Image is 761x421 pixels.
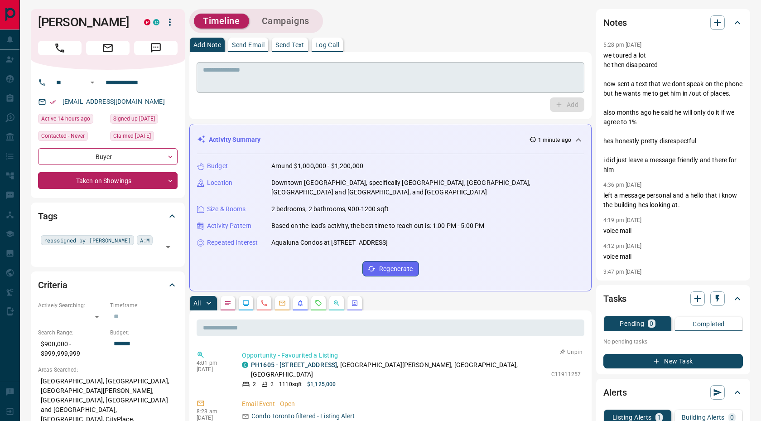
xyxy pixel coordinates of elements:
svg: Opportunities [333,300,340,307]
p: Location [207,178,232,188]
p: voice mail [603,252,743,261]
div: Thu Aug 14 2025 [38,114,106,126]
p: 2 [270,380,274,388]
span: Signed up [DATE] [113,114,155,123]
span: Active 14 hours ago [41,114,90,123]
h1: [PERSON_NAME] [38,15,130,29]
p: Aqualuna Condos at [STREET_ADDRESS] [271,238,388,247]
p: 4:19 pm [DATE] [603,217,642,223]
h2: Tasks [603,291,626,306]
p: Building Alerts [682,414,725,421]
p: Email Event - Open [242,399,581,409]
p: Listing Alerts [612,414,652,421]
p: Size & Rooms [207,204,246,214]
span: Email [86,41,130,55]
p: All [193,300,201,306]
p: Activity Summary [209,135,260,145]
p: left a message personal and a hello that i know the building hes looking at. [603,191,743,210]
p: 3:47 pm [DATE] [603,269,642,275]
div: Criteria [38,274,178,296]
p: Timeframe: [110,301,178,310]
div: Alerts [603,382,743,403]
div: condos.ca [153,19,159,25]
p: , [GEOGRAPHIC_DATA][PERSON_NAME], [GEOGRAPHIC_DATA], [GEOGRAPHIC_DATA] [251,360,547,379]
p: Completed [693,321,725,327]
span: Message [134,41,178,55]
svg: Listing Alerts [297,300,304,307]
p: Add Note [193,42,221,48]
p: Send Email [232,42,265,48]
svg: Calls [260,300,268,307]
p: 4:12 pm [DATE] [603,243,642,249]
span: reassigned by [PERSON_NAME] [44,236,131,245]
div: Tasks [603,288,743,310]
p: 8:28 am [197,408,228,415]
svg: Agent Actions [351,300,358,307]
p: $900,000 - $999,999,999 [38,337,106,361]
p: No pending tasks [603,335,743,348]
p: Repeated Interest [207,238,258,247]
p: [DATE] [197,415,228,421]
p: [DATE] [197,366,228,373]
h2: Criteria [38,278,67,292]
svg: Email Verified [50,99,56,105]
p: we toured a lot he then disapeared now sent a text that we dont speak on the phone but he wants m... [603,51,743,174]
p: Areas Searched: [38,366,178,374]
p: 4:01 pm [197,360,228,366]
p: Downtown [GEOGRAPHIC_DATA], specifically [GEOGRAPHIC_DATA], [GEOGRAPHIC_DATA], [GEOGRAPHIC_DATA] ... [271,178,584,197]
p: Log Call [315,42,339,48]
button: New Task [603,354,743,368]
div: condos.ca [242,362,248,368]
p: Around $1,000,000 - $1,200,000 [271,161,363,171]
a: PH1605 - [STREET_ADDRESS] [251,361,337,368]
p: Condo Toronto filtered - Listing Alert [251,411,355,421]
svg: Notes [224,300,231,307]
p: Budget: [110,329,178,337]
p: 0 [730,414,734,421]
p: Search Range: [38,329,106,337]
svg: Requests [315,300,322,307]
p: Budget [207,161,228,171]
div: property.ca [144,19,150,25]
p: Pending [620,320,644,327]
p: voice mail [603,226,743,236]
div: Notes [603,12,743,34]
button: Unpin [558,348,584,356]
span: Call [38,41,82,55]
span: A:M [140,236,149,245]
p: 0 [650,320,653,327]
p: 5:28 pm [DATE] [603,42,642,48]
span: Contacted - Never [41,131,85,140]
div: Tue Jan 07 2025 [110,131,178,144]
h2: Notes [603,15,627,30]
button: Timeline [194,14,249,29]
p: 1 [657,414,661,421]
button: Open [162,241,174,253]
p: C11911257 [551,370,581,378]
p: 2 [253,380,256,388]
p: Activity Pattern [207,221,251,231]
button: Campaigns [253,14,318,29]
p: 4:36 pm [DATE] [603,182,642,188]
p: 1 minute ago [538,136,571,144]
button: Open [87,77,98,88]
svg: Lead Browsing Activity [242,300,250,307]
p: Send Text [275,42,304,48]
div: Activity Summary1 minute ago [197,131,584,148]
p: 1110 sqft [279,380,302,388]
button: Regenerate [362,261,419,276]
span: Claimed [DATE] [113,131,151,140]
p: 2 bedrooms, 2 bathrooms, 900-1200 sqft [271,204,389,214]
p: $1,125,000 [307,380,336,388]
a: [EMAIL_ADDRESS][DOMAIN_NAME] [63,98,165,105]
div: Taken on Showings [38,172,178,189]
div: Tue Jan 10 2017 [110,114,178,126]
h2: Tags [38,209,57,223]
p: Based on the lead's activity, the best time to reach out is: 1:00 PM - 5:00 PM [271,221,484,231]
div: Buyer [38,148,178,165]
p: Opportunity - Favourited a Listing [242,351,581,360]
svg: Emails [279,300,286,307]
h2: Alerts [603,385,627,400]
p: Actively Searching: [38,301,106,310]
div: Tags [38,205,178,227]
